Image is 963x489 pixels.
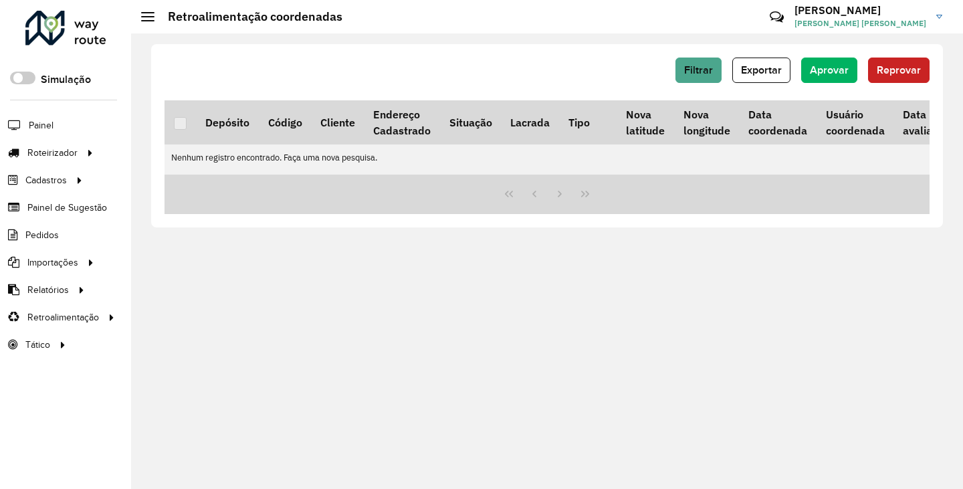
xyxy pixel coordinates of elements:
[617,100,674,144] th: Nova latitude
[732,58,790,83] button: Exportar
[25,173,67,187] span: Cadastros
[675,58,722,83] button: Filtrar
[684,64,713,76] span: Filtrar
[29,118,53,132] span: Painel
[893,100,958,144] th: Data avaliação
[259,100,311,144] th: Código
[794,4,926,17] h3: [PERSON_NAME]
[27,310,99,324] span: Retroalimentação
[801,58,857,83] button: Aprovar
[41,72,91,88] label: Simulação
[674,100,739,144] th: Nova longitude
[311,100,364,144] th: Cliente
[27,256,78,270] span: Importações
[440,100,501,144] th: Situação
[762,3,791,31] a: Contato Rápido
[27,283,69,297] span: Relatórios
[794,17,926,29] span: [PERSON_NAME] [PERSON_NAME]
[868,58,930,83] button: Reprovar
[25,228,59,242] span: Pedidos
[741,64,782,76] span: Exportar
[739,100,816,144] th: Data coordenada
[877,64,921,76] span: Reprovar
[27,201,107,215] span: Painel de Sugestão
[364,100,440,144] th: Endereço Cadastrado
[27,146,78,160] span: Roteirizador
[501,100,558,144] th: Lacrada
[817,100,893,144] th: Usuário coordenada
[196,100,258,144] th: Depósito
[559,100,599,144] th: Tipo
[25,338,50,352] span: Tático
[810,64,849,76] span: Aprovar
[154,9,342,24] h2: Retroalimentação coordenadas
